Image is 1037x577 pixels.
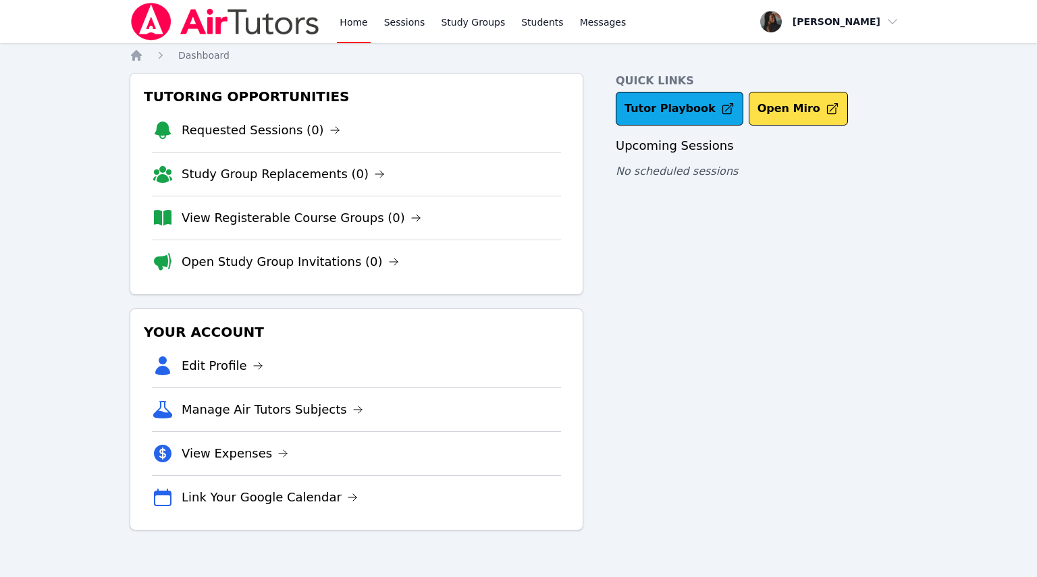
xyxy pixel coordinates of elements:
[182,400,363,419] a: Manage Air Tutors Subjects
[182,209,421,227] a: View Registerable Course Groups (0)
[182,356,263,375] a: Edit Profile
[616,73,907,89] h4: Quick Links
[616,92,743,126] a: Tutor Playbook
[141,320,572,344] h3: Your Account
[749,92,848,126] button: Open Miro
[616,165,738,177] span: No scheduled sessions
[182,444,288,463] a: View Expenses
[182,252,399,271] a: Open Study Group Invitations (0)
[178,49,230,62] a: Dashboard
[580,16,627,29] span: Messages
[182,121,340,140] a: Requested Sessions (0)
[130,49,907,62] nav: Breadcrumb
[182,488,358,507] a: Link Your Google Calendar
[182,165,385,184] a: Study Group Replacements (0)
[616,136,907,155] h3: Upcoming Sessions
[178,50,230,61] span: Dashboard
[130,3,321,40] img: Air Tutors
[141,84,572,109] h3: Tutoring Opportunities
